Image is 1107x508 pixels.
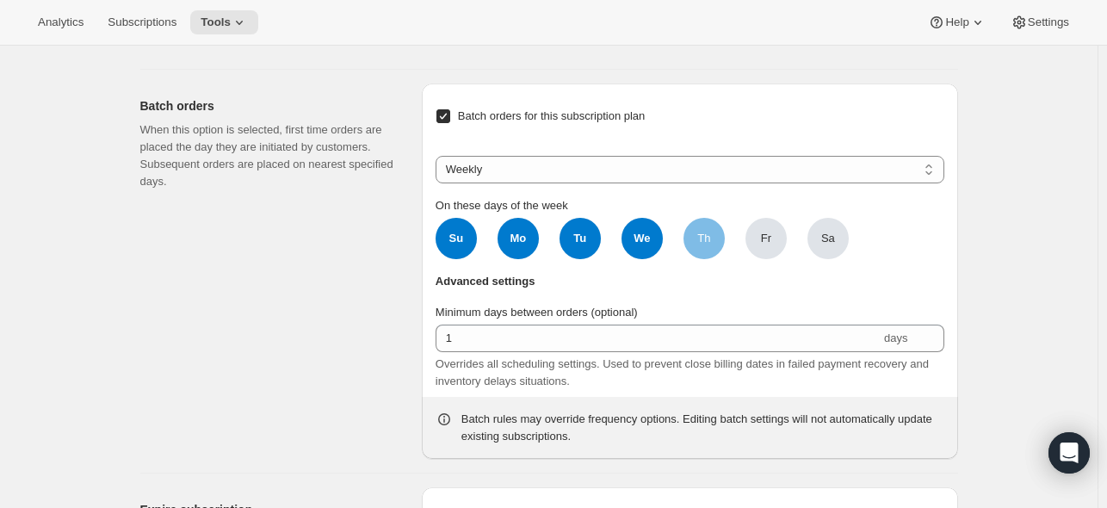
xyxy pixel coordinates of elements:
[945,15,968,29] span: Help
[498,218,539,259] span: Mo
[1028,15,1069,29] span: Settings
[1000,10,1079,34] button: Settings
[108,15,176,29] span: Subscriptions
[140,97,394,115] h2: Batch orders
[918,10,996,34] button: Help
[761,230,771,247] span: Fr
[436,306,638,319] span: Minimum days between orders (optional)
[461,411,944,445] div: Batch rules may override frequency options. Editing batch settings will not automatically update ...
[436,218,477,259] span: Su
[436,199,568,212] span: On these days of the week
[560,218,601,259] span: Tu
[436,357,929,387] span: Overrides all scheduling settings. Used to prevent close billing dates in failed payment recovery...
[140,121,394,190] p: When this option is selected, first time orders are placed the day they are initiated by customer...
[821,230,835,247] span: Sa
[38,15,83,29] span: Analytics
[458,109,646,122] span: Batch orders for this subscription plan
[201,15,231,29] span: Tools
[190,10,258,34] button: Tools
[436,273,535,290] span: Advanced settings
[697,230,710,247] span: Th
[622,218,663,259] span: We
[97,10,187,34] button: Subscriptions
[1048,432,1090,474] div: Open Intercom Messenger
[28,10,94,34] button: Analytics
[884,331,907,344] span: days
